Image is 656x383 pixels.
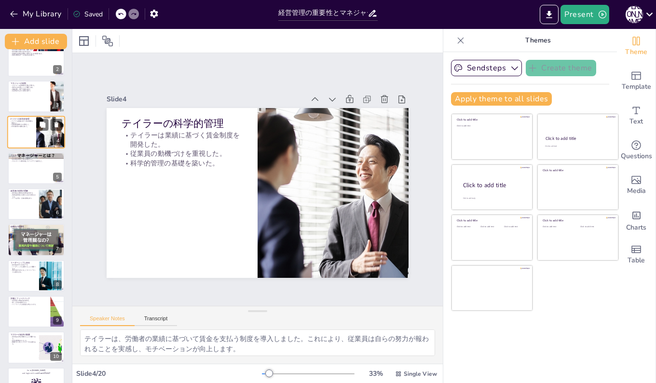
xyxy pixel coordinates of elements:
span: Position [102,35,113,47]
p: 指揮と調整はチームの協力を促進する。 [11,54,62,56]
div: 4 [54,137,62,146]
p: マズローの欲求の階層 [11,333,36,336]
p: 科学的管理の基礎を築いた。 [10,126,33,128]
p: 組織化によりリーダーシップが強化される。 [11,232,62,233]
p: 経営者は部下に命令を下す。 [11,264,36,266]
textarea: テイラーは、労働者の業績に基づいて賃金を支払う制度を導入しました。これにより、従業員は自らの努力が報われることを実感し、モチベーションが向上します。 テイラーは、動機づけが生産性向上の鍵であると... [80,329,435,356]
div: 3 [53,101,62,109]
p: 従業員の動機づけを重視した。 [10,124,33,126]
div: 8 [8,260,65,292]
div: Change the overall theme [617,29,656,64]
p: 適切な人材を選ぶことが重要である。 [11,86,48,88]
p: チームを導き、全体の調和を保つ。 [11,198,36,200]
button: Apply theme to all slides [451,92,552,106]
button: Duplicate Slide [37,119,48,131]
p: 適切な指示を与えることでパフォーマンスを最大化する。 [11,269,36,273]
div: Click to add text [457,226,478,228]
div: Click to add title [463,181,525,189]
p: 基本的な欲求を理解することが重要である。 [11,336,36,339]
div: Get real-time input from your audience [617,133,656,168]
div: 8 [53,280,62,289]
div: Click to add text [543,226,573,228]
p: 従業員の動機づけを重視した。 [122,149,242,158]
p: マネジメントの基本的なフレームワークを提供した。 [11,160,62,162]
p: 組織化の重要性 [11,226,62,229]
button: Delete Slide [51,119,62,131]
p: テイラーの科学的管理 [122,117,242,131]
div: Layout [76,33,92,49]
p: 科学的管理の基礎を築いた。 [122,159,242,168]
div: Click to add text [504,226,526,228]
div: 5 [8,152,65,184]
div: Click to add text [480,226,502,228]
div: Click to add title [546,136,610,141]
div: Slide 4 / 20 [76,369,262,378]
p: 動機づけに応じたアプローチが必要である。 [11,341,36,344]
div: 7 [8,224,65,256]
div: Click to add text [545,145,609,148]
button: Export to PowerPoint [540,5,559,24]
div: Add ready made slides [617,64,656,98]
div: 6 [8,188,65,220]
div: 33 % [364,369,387,378]
p: リーダーシップと命令 [11,261,36,264]
div: Add charts and graphs [617,203,656,237]
span: Template [622,82,651,92]
button: Speaker Notes [80,315,135,326]
div: 3 [8,81,65,112]
p: マネジャーの役割 [11,82,48,85]
div: Click to add text [580,226,611,228]
p: リーダーシップを発揮することが重要である。 [11,266,36,269]
p: フィードバックは改善点を明らかにする。 [11,303,48,305]
div: 5 [53,173,62,181]
p: Themes [468,29,607,52]
input: Insert title [278,6,368,20]
div: Click to add title [457,219,526,222]
p: テイラーの科学的管理 [10,118,33,121]
p: テイラーは業績に基づく賃金制度を開発した。 [122,130,242,149]
p: テイラーは業績に基づく賃金制度を開発した。 [10,120,33,123]
strong: [DOMAIN_NAME] [32,369,46,371]
span: Media [627,186,646,196]
p: 組織化は資源を効果的に利用するための基盤である。 [11,52,62,54]
p: 経営活動の出発点は計画である。 [11,51,62,53]
span: Text [629,116,643,127]
p: 新しい計画の基礎とする。 [11,301,48,303]
button: Add slide [5,34,67,49]
p: 経営資源を用意することが重要である。 [11,228,62,230]
div: Click to add body [463,197,524,199]
p: Go to [11,369,62,372]
p: マネジャーは労働者の仕事を計画する。 [11,84,48,86]
div: Add images, graphics, shapes or video [617,168,656,203]
p: 経営者は企業全体の目標を設定する。 [11,192,36,194]
div: 2 [8,44,65,76]
p: 評価とフィードバック [11,297,48,300]
div: Add a table [617,237,656,272]
div: Click to add text [457,125,526,127]
div: Click to add title [457,118,526,122]
p: 意思決定の実現度を評価する。 [11,300,48,302]
button: Present [560,5,609,24]
div: 9 [53,316,62,325]
button: [PERSON_NAME] [626,5,643,24]
div: 7 [53,245,62,253]
div: 2 [53,65,62,74]
div: Click to add title [543,219,612,222]
p: 欲求は階層化されている。 [11,339,36,341]
div: Saved [73,10,103,19]
span: Single View [404,370,437,378]
p: ファヨールのマネジメント理論 [11,154,62,157]
button: Transcript [135,315,178,326]
span: Charts [626,222,646,233]
p: 経営者の役割の理解 [11,190,36,192]
p: 経営をプロセスとして分析した。 [11,156,62,158]
p: 訓練を通じて部下の成長を促す。 [11,88,48,90]
span: Theme [625,47,647,57]
span: Questions [621,151,652,162]
p: 生産性を向上させる責任を持つ。 [11,90,48,92]
button: Create theme [526,60,596,76]
button: My Library [7,6,66,22]
div: Click to add title [543,168,612,172]
div: 10 [8,331,65,363]
div: [PERSON_NAME] [626,6,643,23]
